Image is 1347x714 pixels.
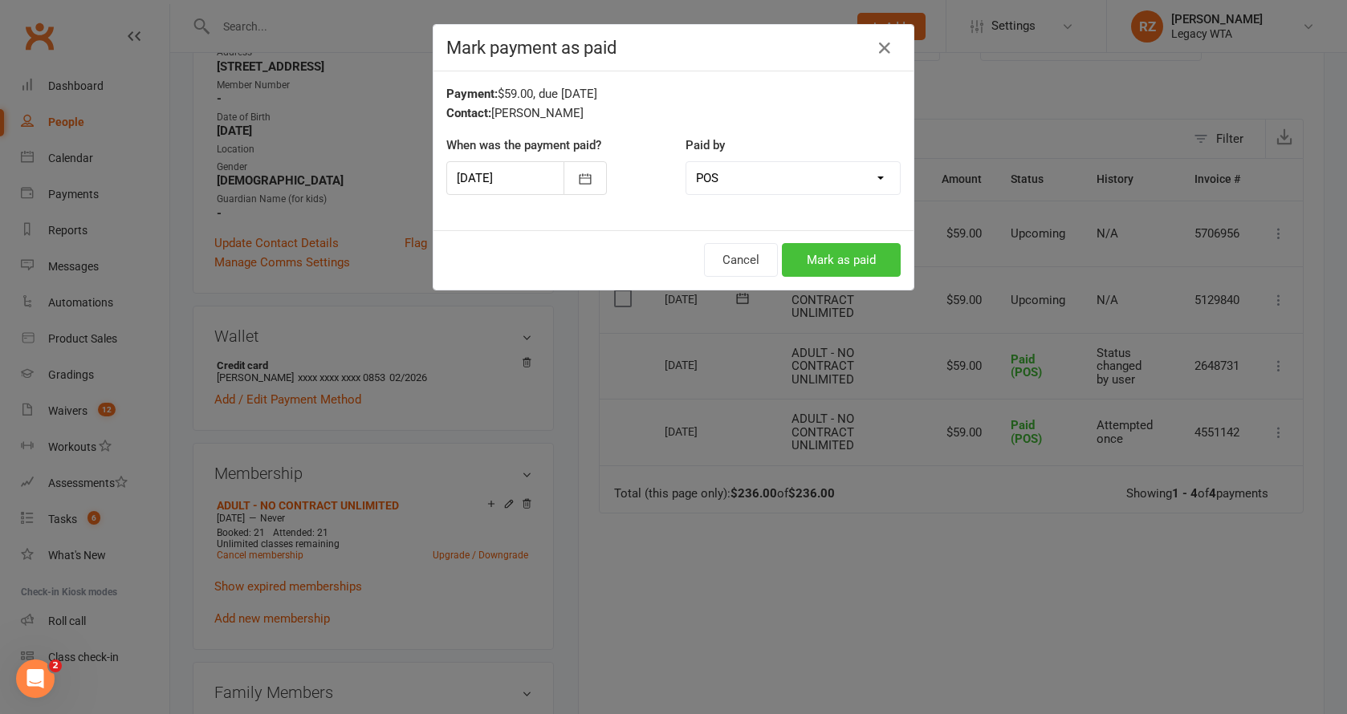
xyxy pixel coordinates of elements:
[446,103,901,123] div: [PERSON_NAME]
[782,243,901,277] button: Mark as paid
[446,136,601,155] label: When was the payment paid?
[446,38,901,58] h4: Mark payment as paid
[446,84,901,103] div: $59.00, due [DATE]
[16,659,55,698] iframe: Intercom live chat
[686,136,725,155] label: Paid by
[49,659,62,672] span: 2
[704,243,778,277] button: Cancel
[446,106,491,120] strong: Contact:
[872,35,897,61] button: Close
[446,87,498,101] strong: Payment:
